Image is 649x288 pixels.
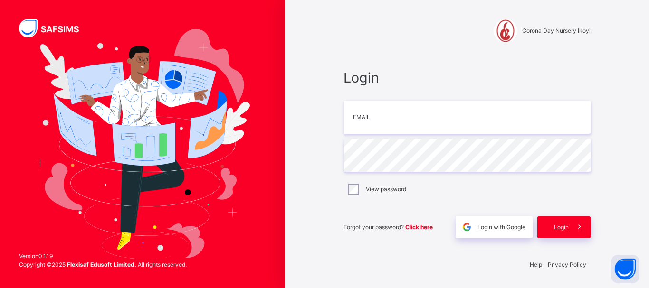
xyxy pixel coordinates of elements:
[344,67,591,88] span: Login
[461,222,472,232] img: google.396cfc9801f0270233282035f929180a.svg
[548,261,586,268] a: Privacy Policy
[530,261,542,268] a: Help
[554,223,569,232] span: Login
[522,27,591,35] span: Corona Day Nursery Ikoyi
[19,252,187,260] span: Version 0.1.19
[19,19,90,37] img: SAFSIMS Logo
[19,261,187,268] span: Copyright © 2025 All rights reserved.
[67,261,136,268] strong: Flexisaf Edusoft Limited.
[611,255,639,283] button: Open asap
[477,223,525,232] span: Login with Google
[344,223,433,231] span: Forgot your password?
[405,223,433,231] a: Click here
[366,185,406,194] label: View password
[35,29,250,260] img: Hero Image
